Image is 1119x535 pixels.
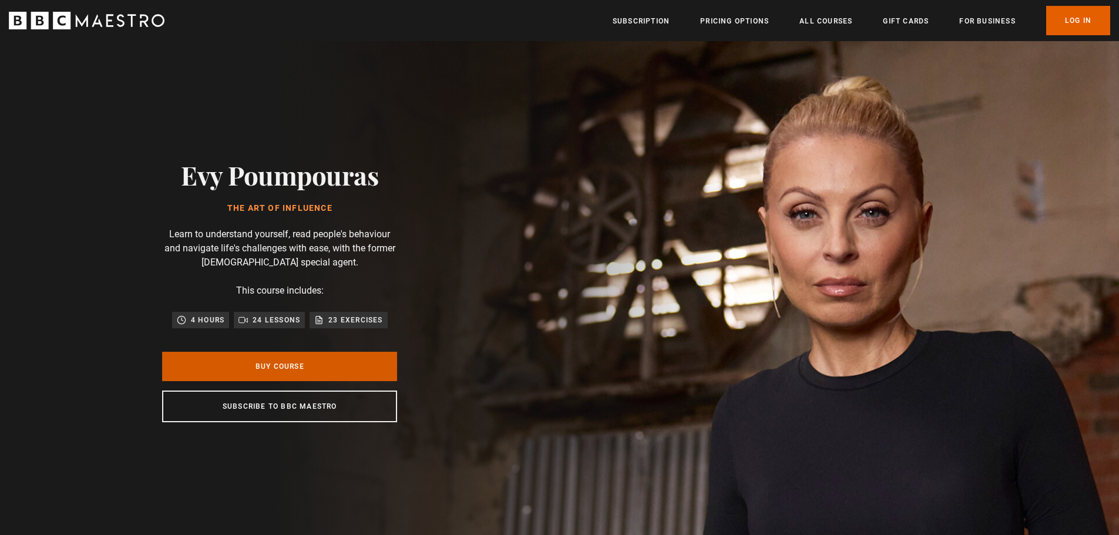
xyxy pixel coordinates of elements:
p: Learn to understand yourself, read people's behaviour and navigate life's challenges with ease, w... [162,227,397,270]
svg: BBC Maestro [9,12,164,29]
a: Subscription [613,15,670,27]
a: For business [959,15,1015,27]
a: Gift Cards [883,15,929,27]
a: All Courses [799,15,852,27]
h2: Evy Poumpouras [181,160,378,190]
p: This course includes: [236,284,324,298]
nav: Primary [613,6,1110,35]
p: 4 hours [191,314,224,326]
p: 24 lessons [253,314,300,326]
a: Log In [1046,6,1110,35]
h1: The Art of Influence [181,204,378,213]
a: Pricing Options [700,15,769,27]
a: Subscribe to BBC Maestro [162,391,397,422]
p: 23 exercises [328,314,382,326]
a: Buy Course [162,352,397,381]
